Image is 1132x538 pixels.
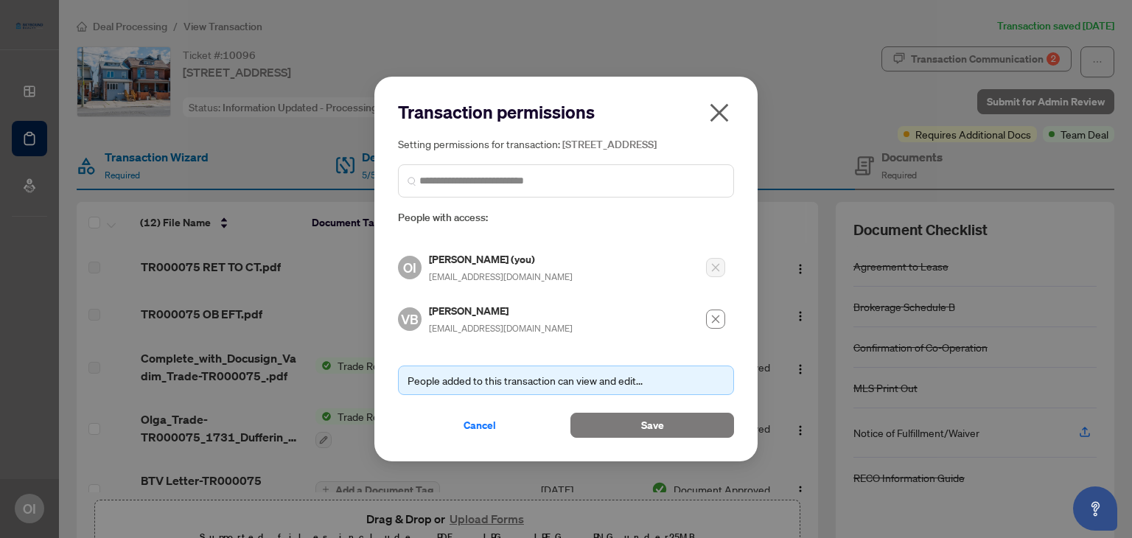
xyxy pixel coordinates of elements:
h5: [PERSON_NAME] [429,302,573,319]
span: VB [401,309,419,329]
button: Save [570,413,734,438]
span: Save [641,413,664,437]
span: [EMAIL_ADDRESS][DOMAIN_NAME] [429,323,573,334]
h5: [PERSON_NAME] (you) [429,251,573,268]
div: People added to this transaction can view and edit... [408,372,724,388]
button: Open asap [1073,486,1117,531]
span: close [710,314,721,324]
span: [STREET_ADDRESS] [562,138,657,151]
span: OI [403,257,416,278]
h5: Setting permissions for transaction: [398,136,734,153]
span: close [707,101,731,125]
span: People with access: [398,209,734,226]
span: Cancel [464,413,496,437]
img: search_icon [408,177,416,186]
h2: Transaction permissions [398,100,734,124]
button: Cancel [398,413,562,438]
span: [EMAIL_ADDRESS][DOMAIN_NAME] [429,271,573,282]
